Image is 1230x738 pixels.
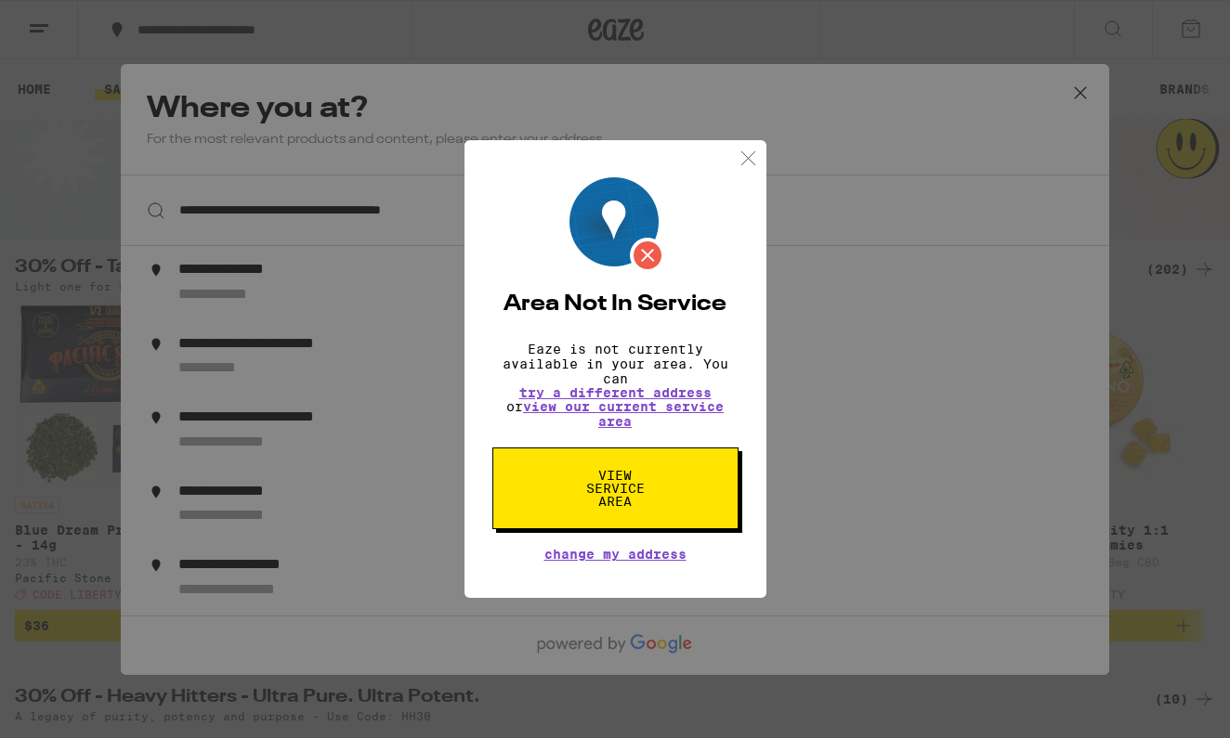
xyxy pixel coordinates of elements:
h2: Area Not In Service [492,293,739,316]
img: Location [569,177,665,273]
img: close.svg [737,147,760,170]
a: view our current service area [523,399,724,429]
span: Hi. Need any help? [11,13,134,28]
span: View Service Area [568,469,663,508]
button: Change My Address [544,548,687,561]
p: Eaze is not currently available in your area. You can or [492,342,739,429]
button: try a different address [519,386,712,399]
button: View Service Area [492,447,739,529]
a: View Service Area [492,468,739,483]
